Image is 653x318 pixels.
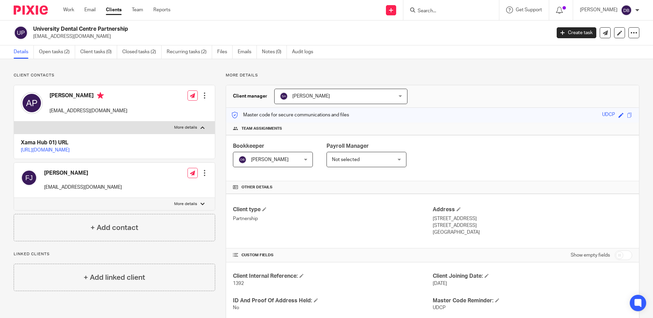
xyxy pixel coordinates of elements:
[132,6,143,13] a: Team
[233,305,239,310] span: No
[433,222,632,229] p: [STREET_ADDRESS]
[122,45,162,59] a: Closed tasks (2)
[50,107,127,114] p: [EMAIL_ADDRESS][DOMAIN_NAME]
[21,148,70,153] a: [URL][DOMAIN_NAME]
[433,297,632,304] h4: Master Code Reminder:
[14,5,48,15] img: Pixie
[14,45,34,59] a: Details
[226,73,639,78] p: More details
[433,206,632,213] h4: Address
[80,45,117,59] a: Client tasks (0)
[174,125,197,130] p: More details
[433,273,632,280] h4: Client Joining Date:
[621,5,632,16] img: svg%3E
[233,206,432,213] h4: Client type
[50,92,127,101] h4: [PERSON_NAME]
[233,281,244,286] span: 1392
[39,45,75,59] a: Open tasks (2)
[433,215,632,222] p: [STREET_ADDRESS]
[14,73,215,78] p: Client contacts
[167,45,212,59] a: Recurring tasks (2)
[44,170,122,177] h4: [PERSON_NAME]
[417,8,478,14] input: Search
[251,157,289,162] span: [PERSON_NAME]
[292,94,330,99] span: [PERSON_NAME]
[21,170,37,186] img: svg%3E
[433,281,447,286] span: [DATE]
[33,33,546,40] p: [EMAIL_ADDRESS][DOMAIN_NAME]
[63,6,74,13] a: Work
[262,45,287,59] a: Notes (0)
[84,6,96,13] a: Email
[217,45,233,59] a: Files
[44,184,122,191] p: [EMAIL_ADDRESS][DOMAIN_NAME]
[241,185,273,190] span: Other details
[233,215,432,222] p: Partnership
[84,272,145,283] h4: + Add linked client
[433,229,632,236] p: [GEOGRAPHIC_DATA]
[21,92,43,114] img: svg%3E
[233,297,432,304] h4: ID And Proof Of Address Held:
[602,111,615,119] div: UDCP
[557,27,596,38] a: Create task
[241,126,282,131] span: Team assignments
[280,92,288,100] img: svg%3E
[233,252,432,258] h4: CUSTOM FIELDS
[233,273,432,280] h4: Client Internal Reference:
[233,143,264,149] span: Bookkeeper
[433,305,446,310] span: UDCP
[33,26,444,33] h2: University Dental Centre Partnership
[516,8,542,12] span: Get Support
[106,6,122,13] a: Clients
[91,222,138,233] h4: + Add contact
[14,26,28,40] img: svg%3E
[14,251,215,257] p: Linked clients
[233,93,267,100] h3: Client manager
[174,201,197,207] p: More details
[332,157,360,162] span: Not selected
[238,45,257,59] a: Emails
[21,139,208,146] h4: Xama Hub 01) URL
[97,92,104,99] i: Primary
[580,6,617,13] p: [PERSON_NAME]
[238,156,247,164] img: svg%3E
[292,45,318,59] a: Audit logs
[231,112,349,118] p: Master code for secure communications and files
[326,143,369,149] span: Payroll Manager
[153,6,170,13] a: Reports
[571,252,610,259] label: Show empty fields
